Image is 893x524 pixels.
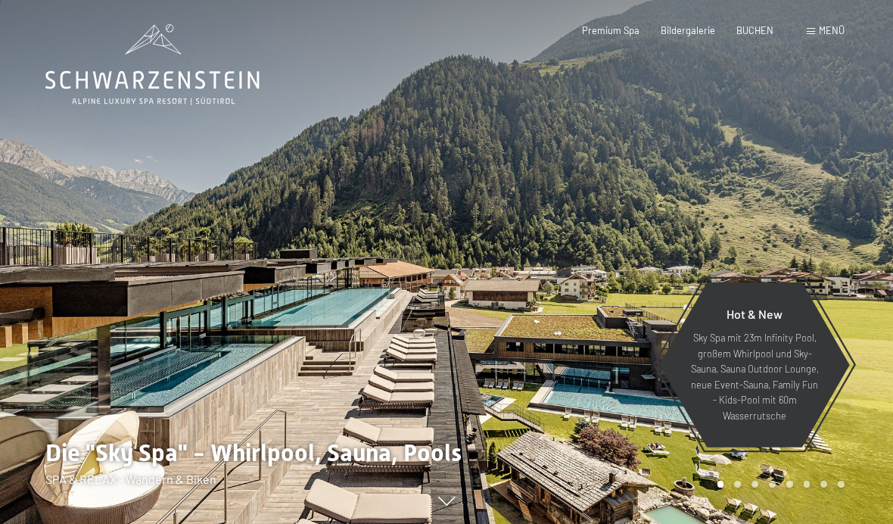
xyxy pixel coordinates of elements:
a: Premium Spa [582,24,639,36]
div: Carousel Page 4 [769,481,776,488]
div: Carousel Page 6 [804,481,811,488]
div: Carousel Page 2 [734,481,741,488]
span: Hot & New [727,307,783,321]
a: BUCHEN [736,24,773,36]
div: Carousel Page 1 (Current Slide) [717,481,724,488]
div: Carousel Pagination [712,481,845,488]
a: Bildergalerie [661,24,715,36]
div: Carousel Page 7 [820,481,827,488]
div: Carousel Page 8 [838,481,845,488]
div: Carousel Page 5 [786,481,793,488]
div: Carousel Page 3 [751,481,758,488]
a: Hot & New Sky Spa mit 23m Infinity Pool, großem Whirlpool und Sky-Sauna, Sauna Outdoor Lounge, ne... [658,282,851,448]
p: Sky Spa mit 23m Infinity Pool, großem Whirlpool und Sky-Sauna, Sauna Outdoor Lounge, neue Event-S... [689,330,820,423]
span: Menü [819,24,845,36]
